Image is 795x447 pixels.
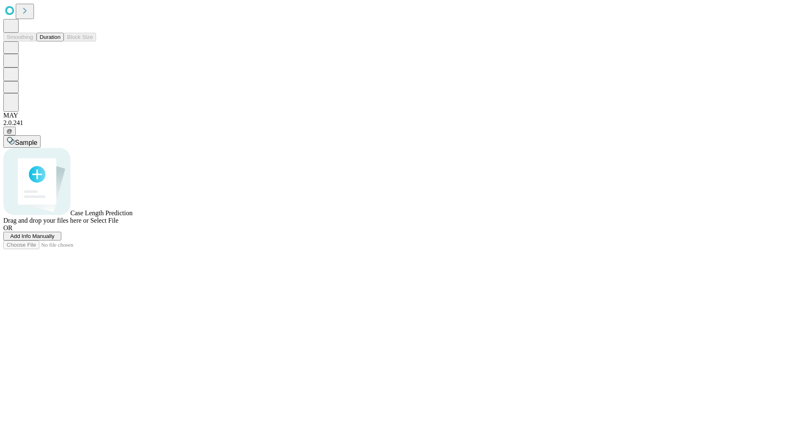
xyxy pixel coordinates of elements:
[3,33,36,41] button: Smoothing
[7,128,12,134] span: @
[3,112,792,119] div: MAY
[90,217,118,224] span: Select File
[3,232,61,240] button: Add Info Manually
[3,135,41,148] button: Sample
[3,217,89,224] span: Drag and drop your files here or
[36,33,64,41] button: Duration
[15,139,37,146] span: Sample
[3,224,12,231] span: OR
[70,209,132,216] span: Case Length Prediction
[3,127,16,135] button: @
[10,233,55,239] span: Add Info Manually
[3,119,792,127] div: 2.0.241
[64,33,96,41] button: Block Size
